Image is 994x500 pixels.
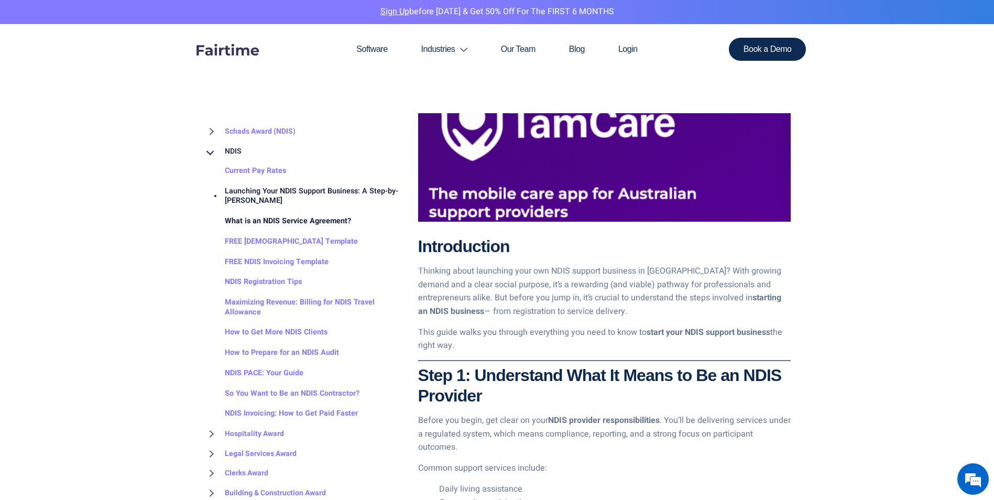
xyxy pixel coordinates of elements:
[204,322,327,343] a: How to Get More NDIS Clients
[204,444,297,464] a: Legal Services Award
[204,424,284,444] a: Hospitality Award
[204,384,359,404] a: So You Want to Be an NDIS Contractor?
[418,326,791,353] p: This guide walks you through everything you need to know to the right way.
[647,326,770,339] strong: start your NDIS support business
[418,366,782,405] strong: Step 1: Understand What It Means to Be an NDIS Provider
[340,24,404,74] a: Software
[484,24,552,74] a: Our Team
[204,343,339,363] a: How to Prepare for an NDIS Audit
[204,122,296,142] a: Schads Award (NDIS)
[418,414,791,454] p: Before you begin, get clear on your . You’ll be delivering services under a regulated system, whi...
[8,5,986,19] p: before [DATE] & Get 50% Off for the FIRST 6 MONTHS
[418,265,791,318] p: Thinking about launching your own NDIS support business in [GEOGRAPHIC_DATA]? With growing demand...
[204,252,329,273] a: FREE NDIS Invoicing Template
[380,5,409,18] a: Sign Up
[552,24,602,74] a: Blog
[744,45,792,53] span: Book a Demo
[602,24,654,74] a: Login
[418,462,791,475] p: Common support services include:
[548,414,660,427] strong: NDIS provider responsibilities
[418,237,510,256] strong: Introduction
[204,363,303,384] a: NDIS PACE: Your Guide
[204,181,402,211] a: Launching Your NDIS Support Business: A Step-by-[PERSON_NAME]
[204,161,286,181] a: Current Pay Rates
[729,38,806,61] a: Book a Demo
[204,463,268,483] a: Clerks Award
[439,483,791,496] li: Daily living assistance
[405,24,484,74] a: Industries
[204,404,358,424] a: NDIS Invoicing: How to Get Paid Faster
[418,291,781,318] strong: starting an NDIS business
[204,292,402,322] a: Maximizing Revenue: Billing for NDIS Travel Allowance
[204,211,351,232] a: What is an NDIS Service Agreement?
[204,272,302,292] a: NDIS Registration Tips
[204,232,358,252] a: FREE [DEMOGRAPHIC_DATA] Template
[418,82,791,222] img: tamcare learn more
[204,142,242,161] a: NDIS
